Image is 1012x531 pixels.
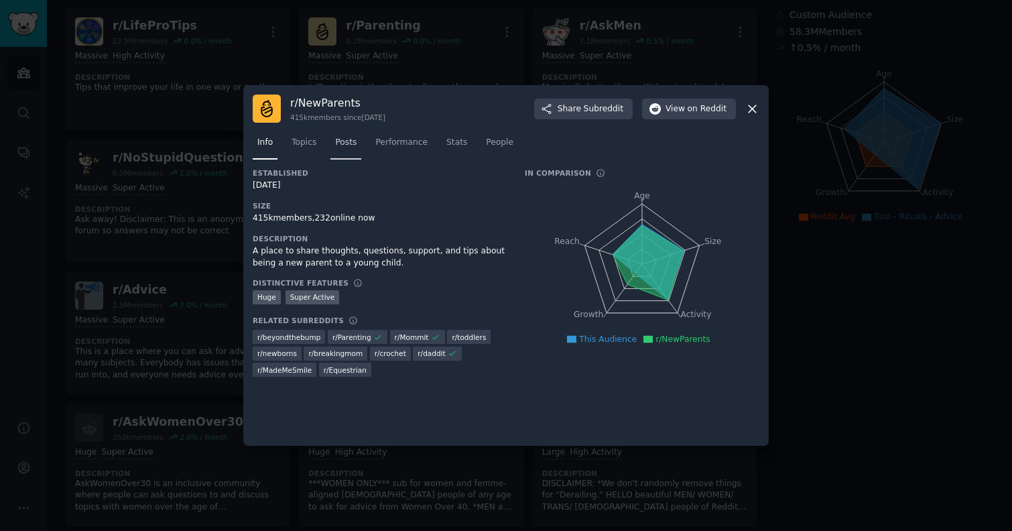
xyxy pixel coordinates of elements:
div: 415k members, 232 online now [253,213,506,225]
tspan: Growth [574,310,603,320]
span: Info [257,137,273,149]
span: This Audience [579,335,637,344]
div: Super Active [286,290,340,304]
span: r/ beyondthebump [257,333,320,342]
h3: Description [253,234,506,243]
a: Stats [442,132,472,160]
a: Posts [330,132,361,160]
span: Posts [335,137,357,149]
div: Huge [253,290,281,304]
span: r/ Equestrian [324,365,367,375]
span: View [666,103,726,115]
div: 415k members since [DATE] [290,113,385,122]
h3: In Comparison [525,168,591,178]
span: Performance [375,137,428,149]
span: r/NewParents [655,335,710,344]
span: r/ Parenting [332,333,371,342]
span: Stats [446,137,467,149]
span: Share [558,103,623,115]
span: r/ crochet [375,349,406,358]
a: Topics [287,132,321,160]
div: [DATE] [253,180,506,192]
span: r/ toddlers [452,333,486,342]
a: Performance [371,132,432,160]
tspan: Reach [554,237,580,246]
span: r/ breakingmom [308,349,363,358]
span: r/ newborns [257,349,297,358]
tspan: Age [634,191,650,200]
span: on Reddit [688,103,726,115]
h3: Related Subreddits [253,316,344,325]
h3: r/ NewParents [290,96,385,110]
h3: Distinctive Features [253,278,349,288]
img: NewParents [253,95,281,123]
a: People [481,132,518,160]
h3: Size [253,201,506,211]
span: r/ daddit [418,349,445,358]
a: Info [253,132,277,160]
button: ShareSubreddit [534,99,633,120]
span: r/ Mommit [395,333,429,342]
button: Viewon Reddit [642,99,736,120]
span: Topics [292,137,316,149]
tspan: Size [704,237,721,246]
span: Subreddit [584,103,623,115]
div: A place to share thoughts, questions, support, and tips about being a new parent to a young child. [253,245,506,269]
tspan: Activity [681,310,712,320]
span: People [486,137,513,149]
h3: Established [253,168,506,178]
span: r/ MadeMeSmile [257,365,312,375]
